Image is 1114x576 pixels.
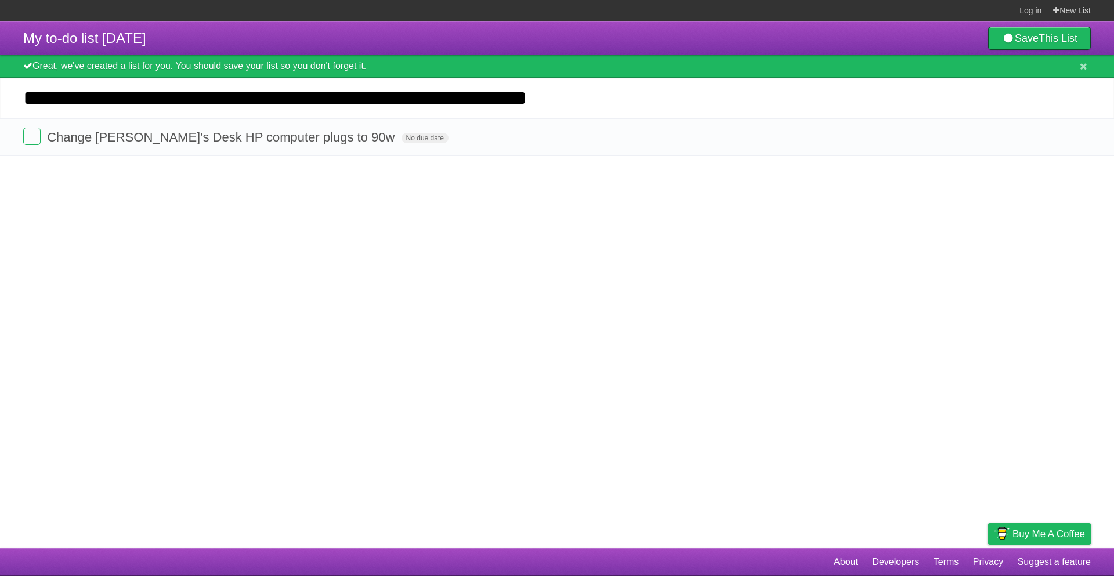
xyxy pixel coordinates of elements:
a: Suggest a feature [1018,551,1091,573]
a: About [834,551,858,573]
a: Developers [872,551,919,573]
label: Done [23,128,41,145]
span: No due date [402,133,449,143]
span: Change [PERSON_NAME]'s Desk HP computer plugs to 90w [47,130,397,144]
a: Privacy [973,551,1003,573]
img: Buy me a coffee [994,524,1010,544]
span: Buy me a coffee [1012,524,1085,544]
a: Buy me a coffee [988,523,1091,545]
a: Terms [934,551,959,573]
span: My to-do list [DATE] [23,30,146,46]
a: SaveThis List [988,27,1091,50]
b: This List [1039,32,1077,44]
